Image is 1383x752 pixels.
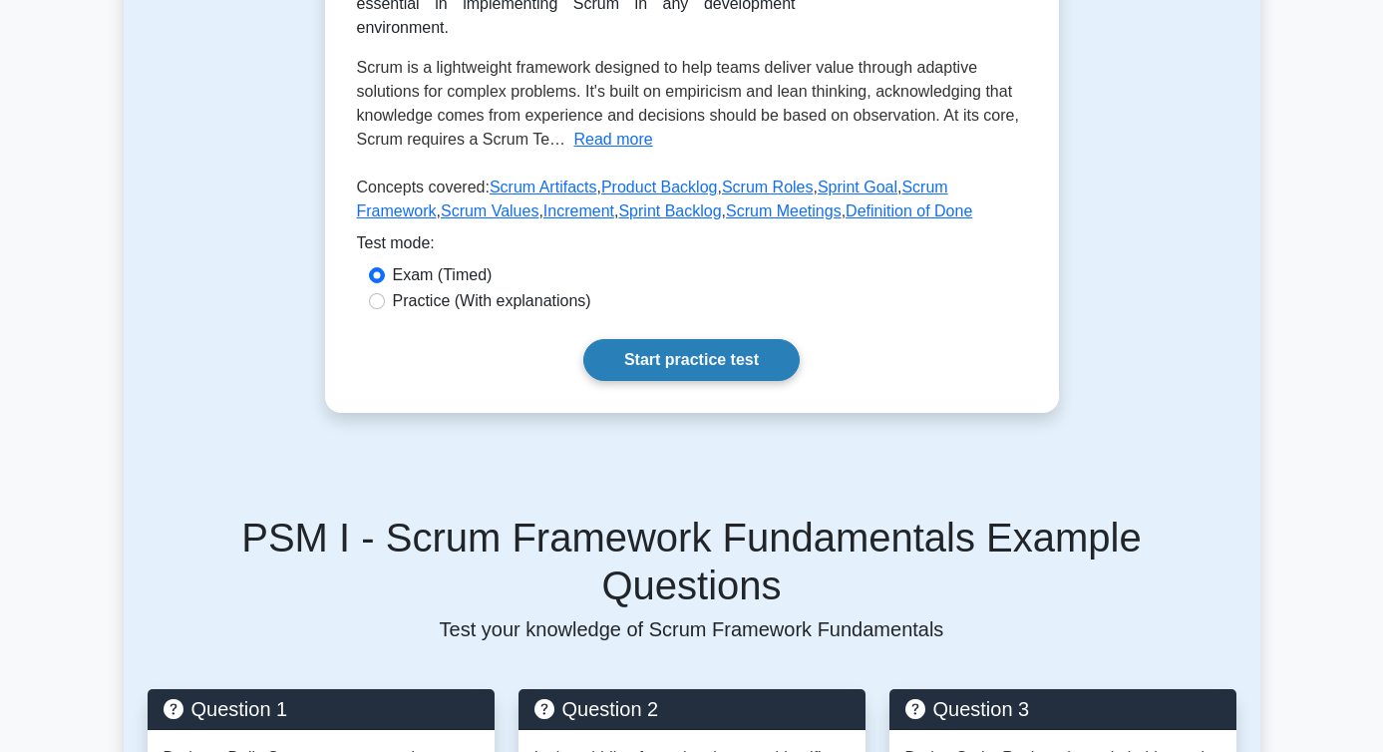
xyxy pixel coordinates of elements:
h5: Question 2 [534,697,850,721]
a: Scrum Values [441,202,538,219]
a: Scrum Roles [722,179,814,195]
a: Sprint Goal [818,179,897,195]
label: Exam (Timed) [393,263,493,287]
p: Concepts covered: , , , , , , , , , [357,176,1027,231]
a: Product Backlog [601,179,718,195]
span: Scrum is a lightweight framework designed to help teams deliver value through adaptive solutions ... [357,59,1019,148]
a: Start practice test [583,339,800,381]
label: Practice (With explanations) [393,289,591,313]
a: Definition of Done [846,202,972,219]
a: Sprint Backlog [618,202,721,219]
div: Test mode: [357,231,1027,263]
a: Scrum Artifacts [490,179,597,195]
h5: Question 3 [905,697,1220,721]
a: Scrum Meetings [726,202,842,219]
button: Read more [574,128,653,152]
p: Test your knowledge of Scrum Framework Fundamentals [148,617,1236,641]
a: Increment [543,202,614,219]
h5: Question 1 [164,697,479,721]
h5: PSM I - Scrum Framework Fundamentals Example Questions [148,514,1236,609]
